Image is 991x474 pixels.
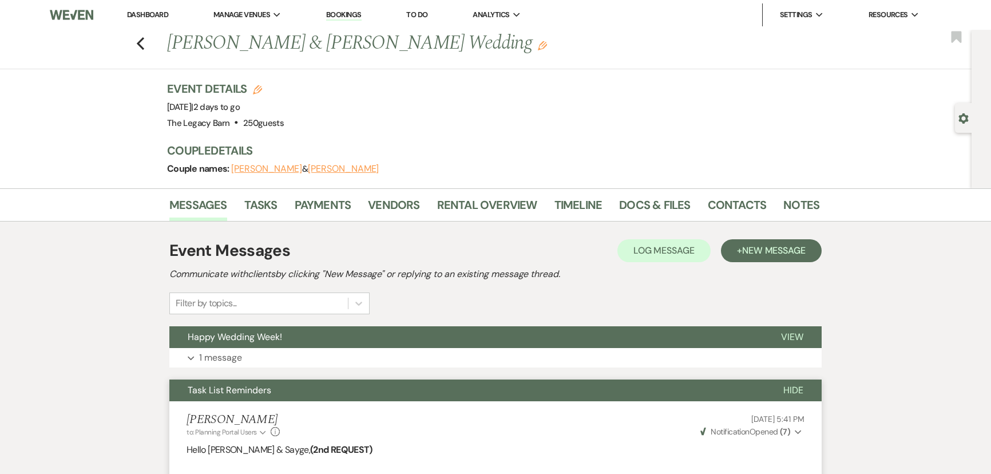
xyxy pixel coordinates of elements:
a: Dashboard [127,10,168,19]
a: To Do [406,10,427,19]
span: [DATE] [167,101,240,113]
button: Edit [538,40,547,50]
a: Messages [169,196,227,221]
a: Vendors [368,196,419,221]
span: Settings [780,9,812,21]
button: Task List Reminders [169,380,765,401]
button: 1 message [169,348,822,368]
strong: ( 7 ) [780,426,790,437]
span: Manage Venues [213,9,270,21]
a: Payments [295,196,351,221]
button: Hide [765,380,822,401]
strong: (2nd REQUEST) [310,444,372,456]
a: Notes [783,196,819,221]
span: Couple names: [167,163,231,175]
button: +New Message [721,239,822,262]
a: Contacts [708,196,767,221]
h1: Event Messages [169,239,290,263]
button: Log Message [617,239,711,262]
p: Hello [PERSON_NAME] & Sayge, [187,443,804,457]
span: Resources [869,9,908,21]
span: Happy Wedding Week! [188,331,282,343]
a: Tasks [244,196,278,221]
span: Task List Reminders [188,384,271,396]
span: Notification [711,426,749,437]
span: to: Planning Portal Users [187,428,257,437]
img: Weven Logo [50,3,93,27]
span: Log Message [633,244,695,256]
span: New Message [742,244,806,256]
a: Timeline [554,196,602,221]
button: View [763,326,822,348]
span: 2 days to go [193,101,240,113]
span: Hide [783,384,803,396]
a: Docs & Files [619,196,690,221]
span: & [231,163,379,175]
button: Open lead details [958,112,969,123]
span: | [191,101,240,113]
button: Happy Wedding Week! [169,326,763,348]
p: 1 message [199,350,242,365]
h1: [PERSON_NAME] & [PERSON_NAME] Wedding [167,30,680,57]
button: [PERSON_NAME] [308,164,379,173]
span: 250 guests [243,117,284,129]
button: [PERSON_NAME] [231,164,302,173]
span: View [781,331,803,343]
button: to: Planning Portal Users [187,427,268,437]
a: Bookings [326,10,362,21]
h3: Couple Details [167,143,808,159]
span: The Legacy Barn [167,117,229,129]
h5: [PERSON_NAME] [187,413,280,427]
button: NotificationOpened (7) [699,426,804,438]
a: Rental Overview [437,196,537,221]
span: Opened [700,426,790,437]
h2: Communicate with clients by clicking "New Message" or replying to an existing message thread. [169,267,822,281]
div: Filter by topics... [176,297,237,310]
span: [DATE] 5:41 PM [751,414,804,424]
span: Analytics [473,9,509,21]
h3: Event Details [167,81,284,97]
